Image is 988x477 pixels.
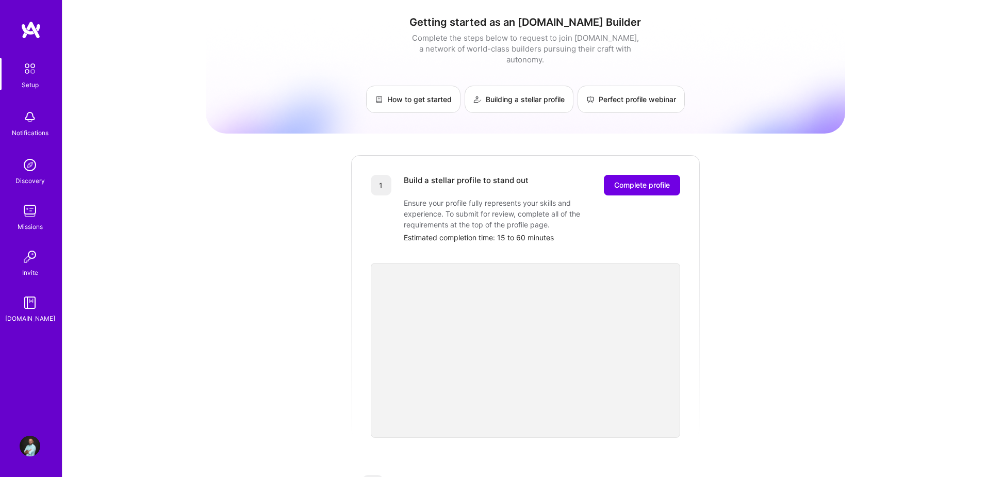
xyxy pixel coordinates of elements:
[17,436,43,456] a: User Avatar
[20,107,40,127] img: bell
[371,263,680,438] iframe: video
[404,232,680,243] div: Estimated completion time: 15 to 60 minutes
[20,436,40,456] img: User Avatar
[19,58,41,79] img: setup
[586,95,595,104] img: Perfect profile webinar
[409,32,641,65] div: Complete the steps below to request to join [DOMAIN_NAME], a network of world-class builders purs...
[473,95,482,104] img: Building a stellar profile
[15,175,45,186] div: Discovery
[22,267,38,278] div: Invite
[18,221,43,232] div: Missions
[404,198,610,230] div: Ensure your profile fully represents your skills and experience. To submit for review, complete a...
[366,86,460,113] a: How to get started
[22,79,39,90] div: Setup
[604,175,680,195] button: Complete profile
[21,21,41,39] img: logo
[578,86,685,113] a: Perfect profile webinar
[20,201,40,221] img: teamwork
[20,155,40,175] img: discovery
[12,127,48,138] div: Notifications
[5,313,55,324] div: [DOMAIN_NAME]
[20,246,40,267] img: Invite
[20,292,40,313] img: guide book
[206,16,845,28] h1: Getting started as an [DOMAIN_NAME] Builder
[404,175,529,195] div: Build a stellar profile to stand out
[465,86,573,113] a: Building a stellar profile
[371,175,391,195] div: 1
[614,180,670,190] span: Complete profile
[375,95,383,104] img: How to get started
